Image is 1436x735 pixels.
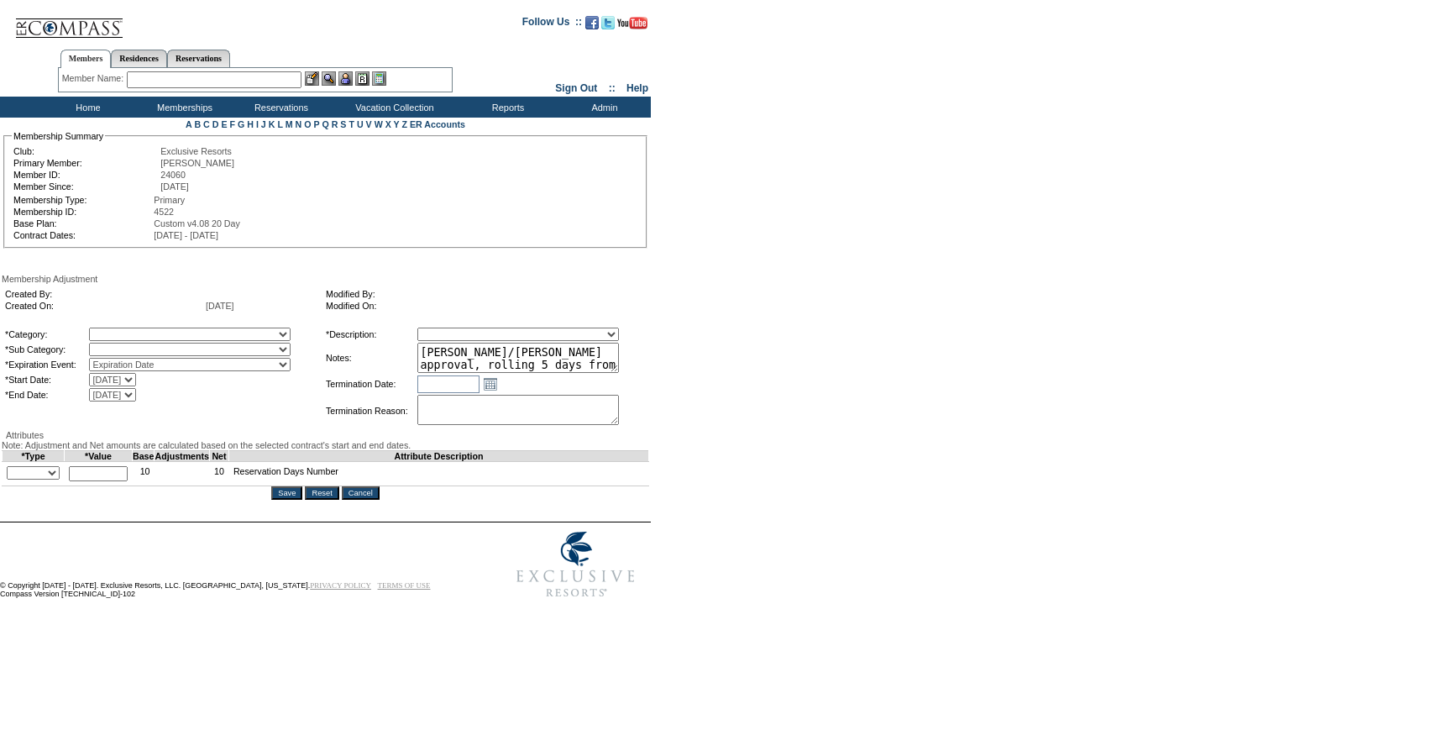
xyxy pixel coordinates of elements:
[585,21,599,31] a: Become our fan on Facebook
[212,119,219,129] a: D
[62,71,127,86] div: Member Name:
[13,170,159,180] td: Member ID:
[210,451,229,462] td: Net
[296,119,302,129] a: N
[133,462,155,486] td: 10
[5,301,204,311] td: Created On:
[394,119,400,129] a: Y
[326,301,640,311] td: Modified On:
[2,274,649,284] div: Membership Adjustment
[210,462,229,486] td: 10
[555,82,597,94] a: Sign Out
[5,358,87,371] td: *Expiration Event:
[322,119,328,129] a: Q
[626,82,648,94] a: Help
[13,146,159,156] td: Club:
[271,486,302,500] input: Save
[378,581,431,590] a: TERMS OF USE
[231,97,328,118] td: Reservations
[229,119,235,129] a: F
[601,16,615,29] img: Follow us on Twitter
[286,119,293,129] a: M
[617,21,647,31] a: Subscribe to our YouTube Channel
[256,119,259,129] a: I
[349,119,354,129] a: T
[206,301,234,311] span: [DATE]
[410,119,465,129] a: ER Accounts
[328,97,458,118] td: Vacation Collection
[326,289,640,299] td: Modified By:
[2,440,649,450] div: Note: Adjustment and Net amounts are calculated based on the selected contract's start and end da...
[13,195,152,205] td: Membership Type:
[60,50,112,68] a: Members
[304,119,311,129] a: O
[601,21,615,31] a: Follow us on Twitter
[12,131,105,141] legend: Membership Summary
[160,170,186,180] span: 24060
[3,451,65,462] td: *Type
[314,119,320,129] a: P
[609,82,616,94] span: ::
[5,289,204,299] td: Created By:
[458,97,554,118] td: Reports
[13,218,152,228] td: Base Plan:
[305,486,338,500] input: Reset
[554,97,651,118] td: Admin
[5,343,87,356] td: *Sub Category:
[5,373,87,386] td: *Start Date:
[13,230,152,240] td: Contract Dates:
[326,343,416,373] td: Notes:
[501,522,651,606] img: Exclusive Resorts
[617,17,647,29] img: Subscribe to our YouTube Channel
[155,451,210,462] td: Adjustments
[238,119,244,129] a: G
[133,451,155,462] td: Base
[357,119,364,129] a: U
[247,119,254,129] a: H
[366,119,372,129] a: V
[481,375,500,393] a: Open the calendar popup.
[228,451,648,462] td: Attribute Description
[160,146,232,156] span: Exclusive Resorts
[111,50,167,67] a: Residences
[310,581,371,590] a: PRIVACY POLICY
[326,328,416,341] td: *Description:
[13,181,159,192] td: Member Since:
[5,388,87,402] td: *End Date:
[65,451,133,462] td: *Value
[305,71,319,86] img: b_edit.gif
[332,119,338,129] a: R
[5,328,87,341] td: *Category:
[134,97,231,118] td: Memberships
[13,158,159,168] td: Primary Member:
[372,71,386,86] img: b_calculator.gif
[585,16,599,29] img: Become our fan on Facebook
[340,119,346,129] a: S
[326,375,416,393] td: Termination Date:
[2,430,649,440] div: Attributes
[203,119,210,129] a: C
[322,71,336,86] img: View
[221,119,227,129] a: E
[160,158,234,168] span: [PERSON_NAME]
[160,181,189,192] span: [DATE]
[154,218,239,228] span: Custom v4.08 20 Day
[269,119,275,129] a: K
[522,14,582,34] td: Follow Us ::
[13,207,152,217] td: Membership ID:
[277,119,282,129] a: L
[375,119,383,129] a: W
[154,195,185,205] span: Primary
[355,71,369,86] img: Reservations
[154,207,174,217] span: 4522
[338,71,353,86] img: Impersonate
[342,486,380,500] input: Cancel
[228,462,648,486] td: Reservation Days Number
[401,119,407,129] a: Z
[194,119,201,129] a: B
[38,97,134,118] td: Home
[326,395,416,427] td: Termination Reason:
[261,119,266,129] a: J
[154,230,218,240] span: [DATE] - [DATE]
[385,119,391,129] a: X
